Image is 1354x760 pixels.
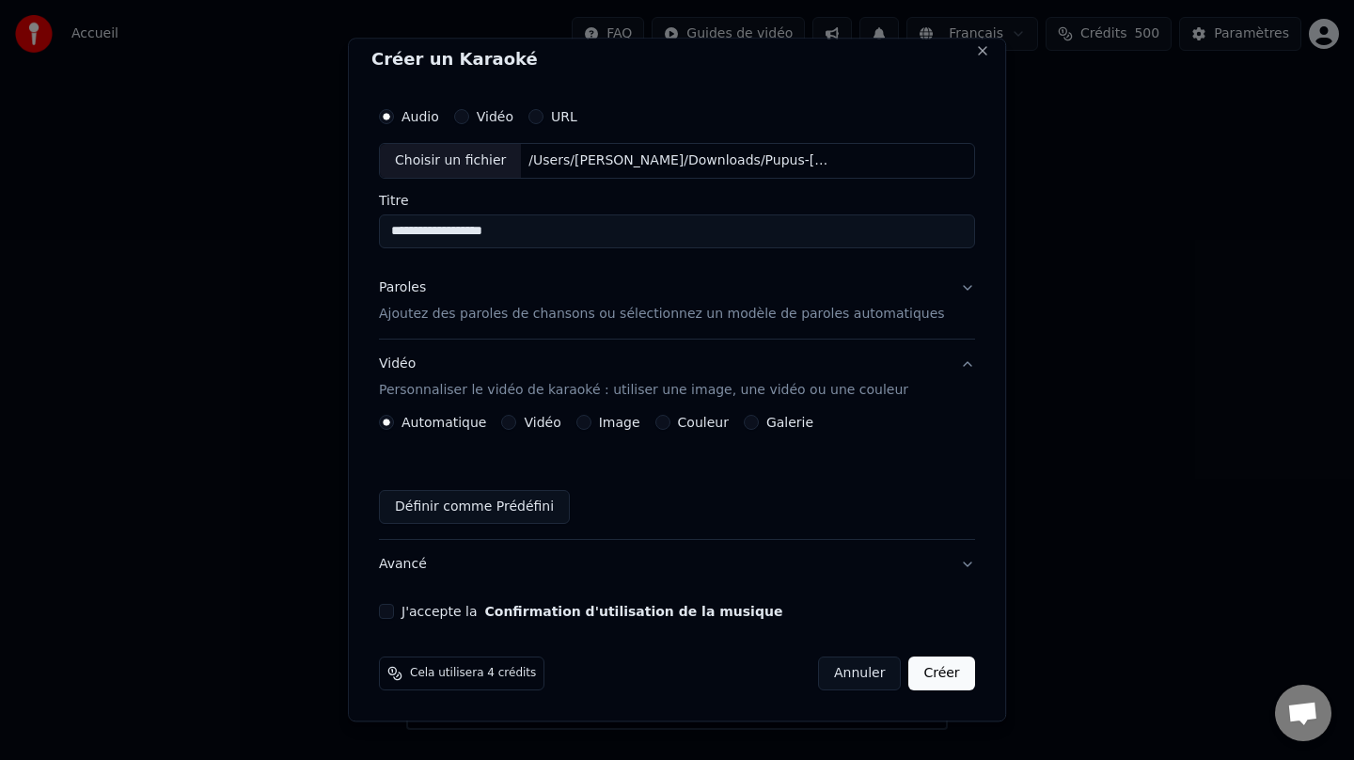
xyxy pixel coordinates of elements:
[678,416,729,429] label: Couleur
[379,340,975,415] button: VidéoPersonnaliser le vidéo de karaoké : utiliser une image, une vidéo ou une couleur
[379,490,570,524] button: Définir comme Prédéfini
[371,51,983,68] h2: Créer un Karaoké
[599,416,640,429] label: Image
[410,666,536,681] span: Cela utilisera 4 crédits
[401,110,439,123] label: Audio
[551,110,577,123] label: URL
[380,144,521,178] div: Choisir un fichier
[525,416,561,429] label: Vidéo
[379,381,908,400] p: Personnaliser le vidéo de karaoké : utiliser une image, une vidéo ou une couleur
[477,110,513,123] label: Vidéo
[909,657,975,690] button: Créer
[401,605,782,618] label: J'accepte la
[522,151,842,170] div: /Users/[PERSON_NAME]/Downloads/Pupus-[PERSON_NAME].m4a
[818,657,901,690] button: Annuler
[485,605,783,618] button: J'accepte la
[379,415,975,539] div: VidéoPersonnaliser le vidéo de karaoké : utiliser une image, une vidéo ou une couleur
[379,278,426,297] div: Paroles
[379,540,975,589] button: Avancé
[379,355,908,400] div: Vidéo
[379,305,945,324] p: Ajoutez des paroles de chansons ou sélectionnez un modèle de paroles automatiques
[379,263,975,339] button: ParolesAjoutez des paroles de chansons ou sélectionnez un modèle de paroles automatiques
[401,416,486,429] label: Automatique
[766,416,813,429] label: Galerie
[379,194,975,207] label: Titre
